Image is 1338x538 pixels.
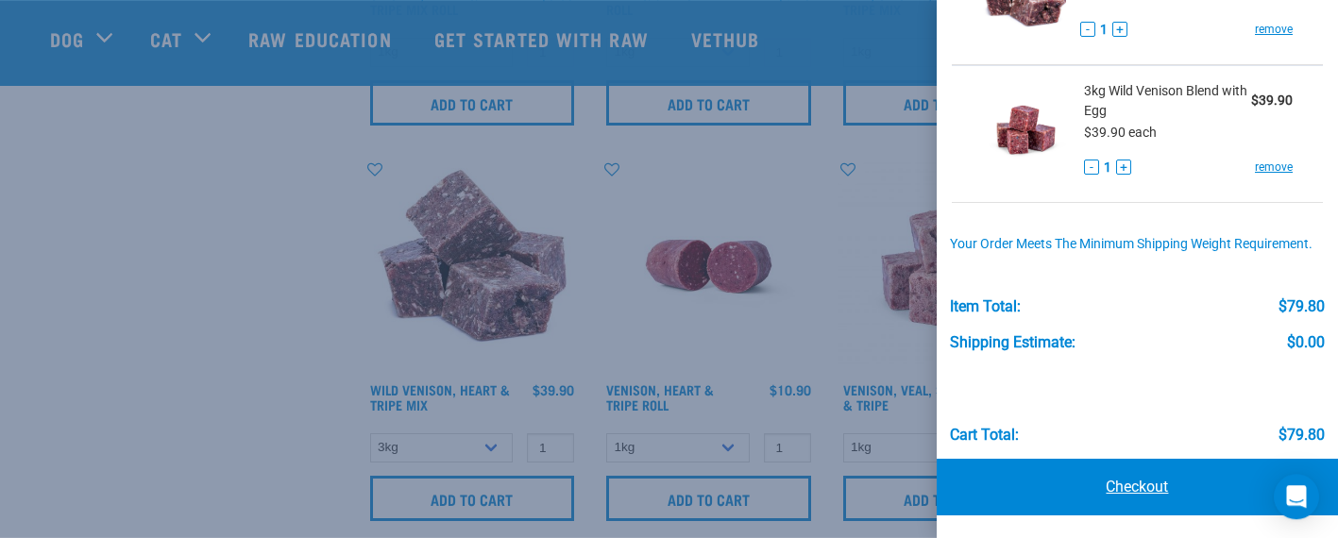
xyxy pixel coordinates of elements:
div: $79.80 [1279,427,1325,444]
img: Wild Venison Blend with Egg [982,81,1070,178]
a: Checkout [937,459,1338,515]
span: 1 [1100,20,1108,40]
button: + [1116,160,1131,175]
button: + [1112,22,1127,37]
div: $0.00 [1287,334,1325,351]
div: Item Total: [950,298,1021,315]
span: 3kg Wild Venison Blend with Egg [1084,81,1251,121]
button: - [1080,22,1095,37]
button: - [1084,160,1099,175]
div: $79.80 [1279,298,1325,315]
div: Shipping Estimate: [950,334,1075,351]
strong: $39.90 [1251,92,1293,108]
a: remove [1255,21,1293,38]
div: Your order meets the minimum shipping weight requirement. [950,237,1326,252]
a: remove [1255,159,1293,176]
div: Open Intercom Messenger [1274,474,1319,519]
span: 1 [1104,158,1111,177]
div: Cart total: [950,427,1019,444]
span: $39.90 each [1084,125,1157,140]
